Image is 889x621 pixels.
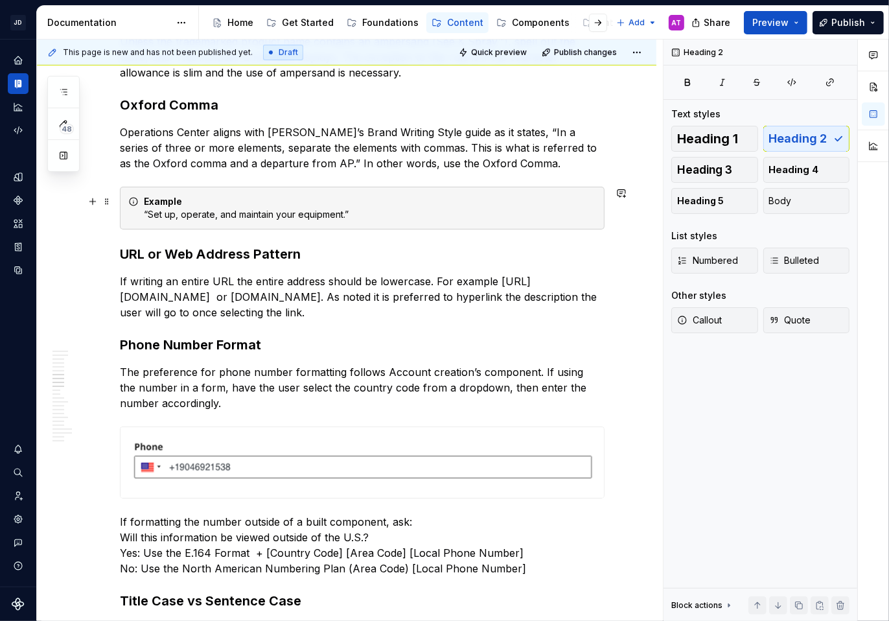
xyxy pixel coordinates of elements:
button: Heading 4 [763,157,850,183]
div: List styles [671,229,717,242]
a: Assets [8,213,29,234]
span: Heading 5 [677,194,724,207]
span: Heading 1 [677,132,738,145]
span: Add [629,18,645,28]
div: AT [672,18,682,28]
strong: Example [144,196,182,207]
span: Draft [279,47,298,58]
p: Operations Center aligns with [PERSON_NAME]’s Brand Writing Style guide as it states, “In a serie... [120,124,605,171]
span: This page is new and has not been published yet. [63,47,253,58]
div: Block actions [671,600,722,611]
div: Get Started [282,16,334,29]
a: Analytics [8,97,29,117]
button: Publish [813,11,884,34]
button: Quote [763,307,850,333]
button: Heading 1 [671,126,758,152]
button: Numbered [671,248,758,274]
button: Body [763,188,850,214]
div: Page tree [207,10,610,36]
p: If writing an entire URL the entire address should be lowercase. For example [URL][DOMAIN_NAME] o... [120,274,605,320]
span: Publish changes [554,47,617,58]
h3: URL or Web Address Pattern [120,245,605,263]
a: Invite team [8,486,29,506]
span: Heading 3 [677,163,732,176]
span: Quote [769,314,811,327]
span: 48 [60,124,74,134]
button: Publish changes [538,43,623,62]
h3: Title Case vs Sentence Case [120,592,605,610]
button: Add [612,14,661,32]
button: JD [3,8,34,36]
a: Home [8,50,29,71]
a: Code automation [8,120,29,141]
button: Callout [671,307,758,333]
span: Callout [677,314,722,327]
div: Components [512,16,570,29]
svg: Supernova Logo [12,598,25,611]
span: Preview [752,16,789,29]
div: Other styles [671,289,726,302]
p: If formatting the number outside of a built component, ask: Will this information be viewed outsi... [120,514,605,576]
h3: Oxford Comma [120,96,605,114]
div: JD [10,15,26,30]
div: Block actions [671,596,734,615]
img: afbcd4fc-c968-4740-a9f2-3489fd49197d.png [121,427,604,498]
button: Notifications [8,439,29,460]
div: Text styles [671,108,721,121]
a: Foundations [341,12,424,33]
div: Documentation [47,16,170,29]
button: Contact support [8,532,29,553]
div: “Set up, operate, and maintain your equipment.” [144,195,596,221]
span: Publish [831,16,865,29]
span: Quick preview [471,47,527,58]
div: Home [227,16,253,29]
a: Components [491,12,575,33]
a: Settings [8,509,29,530]
button: Bulleted [763,248,850,274]
button: Heading 5 [671,188,758,214]
button: Quick preview [455,43,533,62]
h3: Phone Number Format [120,336,605,354]
button: Share [685,11,739,34]
div: Content [447,16,483,29]
a: Components [8,190,29,211]
a: Documentation [8,73,29,94]
div: Foundations [362,16,419,29]
button: Preview [744,11,807,34]
span: Numbered [677,254,738,267]
a: Design tokens [8,167,29,187]
button: Heading 3 [671,157,758,183]
a: Storybook stories [8,237,29,257]
p: The preference for phone number formatting follows Account creation’s component. If using the num... [120,364,605,411]
button: Search ⌘K [8,462,29,483]
a: Data sources [8,260,29,281]
span: Bulleted [769,254,820,267]
a: Home [207,12,259,33]
span: Body [769,194,792,207]
span: Heading 4 [769,163,819,176]
a: Content [426,12,489,33]
a: Get Started [261,12,339,33]
span: Share [704,16,730,29]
